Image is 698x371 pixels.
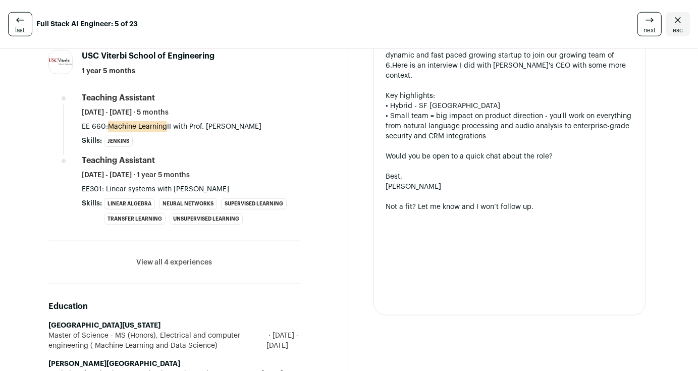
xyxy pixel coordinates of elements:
[82,198,102,208] span: Skills:
[82,122,300,132] p: EE 660: II with Prof. [PERSON_NAME]
[82,136,102,146] span: Skills:
[82,184,300,194] p: EE301: Linear systems with [PERSON_NAME]
[386,151,633,162] div: Would you be open to a quick chat about the role?
[386,182,633,192] div: [PERSON_NAME]
[36,19,138,29] strong: Full Stack AI Engineer: 5 of 23
[48,322,160,329] strong: [GEOGRAPHIC_DATA][US_STATE]
[136,257,212,268] button: View all 4 experiences
[643,26,656,34] span: next
[386,101,633,111] div: • Hybrid - SF [GEOGRAPHIC_DATA]
[82,52,214,60] span: USC Viterbi School of Engineering
[82,108,169,118] span: [DATE] - [DATE] · 5 months
[104,136,133,147] li: Jenkins
[386,172,633,182] div: Best,
[48,300,300,312] h2: Education
[386,91,633,101] div: Key highlights:
[16,26,25,34] span: last
[170,214,243,225] li: Unsupervised Learning
[82,92,155,103] div: Teaching Assistant
[386,202,633,212] div: Not a fit? Let me know and I won’t follow up.
[159,198,217,209] li: Neural Networks
[386,111,633,141] div: • Small team = big impact on product direction - you'll work on everything from natural language ...
[104,214,166,225] li: Transfer Learning
[82,155,155,166] div: Teaching Assistant
[104,198,155,209] li: Linear Algebra
[48,331,300,351] div: Master of Science - MS (Honors), Electrical and computer engineering ( Machine Learning and Data ...
[386,20,633,81] div: Our platform is already enabling advisors to double their client-facing time - a game-changer in ...
[82,66,135,76] span: 1 year 5 months
[637,12,662,36] a: next
[666,12,690,36] a: Close
[49,59,72,65] img: 5a3a364f73370d3ee2f6990e06b770324cf552e35785377a08684f04698f035f.jpg
[221,198,287,209] li: Supervised Learning
[386,62,626,79] a: Here is an interview I did with [PERSON_NAME]'s CEO with some more context
[266,331,300,351] span: [DATE] - [DATE]
[82,170,190,180] span: [DATE] - [DATE] · 1 year 5 months
[108,121,167,132] mark: Machine Learning
[8,12,32,36] a: last
[48,360,180,367] strong: [PERSON_NAME][GEOGRAPHIC_DATA]
[673,26,683,34] span: esc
